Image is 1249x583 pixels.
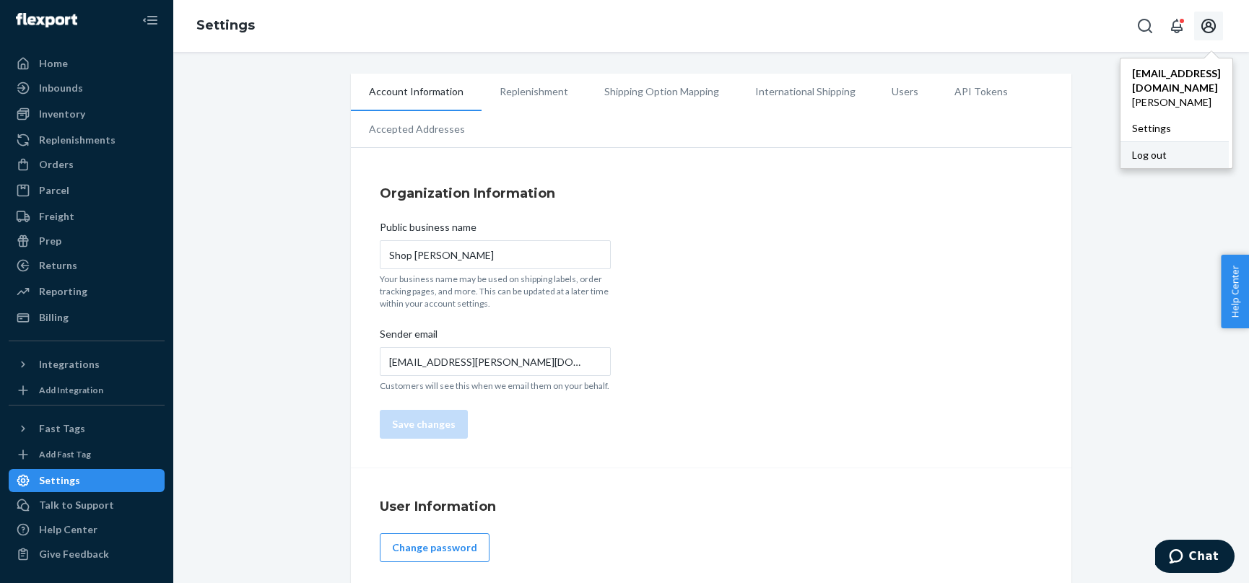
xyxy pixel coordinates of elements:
[39,258,77,273] div: Returns
[39,56,68,71] div: Home
[9,469,165,492] a: Settings
[874,74,936,110] li: Users
[380,410,468,439] button: Save changes
[9,229,165,253] a: Prep
[16,13,77,27] img: Flexport logo
[1132,95,1221,110] span: [PERSON_NAME]
[9,543,165,566] button: Give Feedback
[9,102,165,126] a: Inventory
[9,446,165,463] a: Add Fast Tag
[936,74,1026,110] li: API Tokens
[136,6,165,35] button: Close Navigation
[9,76,165,100] a: Inbounds
[9,417,165,440] button: Fast Tags
[39,183,69,198] div: Parcel
[1155,540,1235,576] iframe: Opens a widget where you can chat to one of our agents
[39,133,116,147] div: Replenishments
[1131,12,1159,40] button: Open Search Box
[351,74,482,111] li: Account Information
[39,81,83,95] div: Inbounds
[1120,115,1232,141] a: Settings
[39,234,61,248] div: Prep
[39,209,74,224] div: Freight
[185,5,266,47] ol: breadcrumbs
[1194,12,1223,40] button: Open account menu
[39,107,85,121] div: Inventory
[9,128,165,152] a: Replenishments
[9,382,165,399] a: Add Integration
[380,497,1043,516] h4: User Information
[9,179,165,202] a: Parcel
[39,448,91,460] div: Add Fast Tag
[380,240,611,269] input: Public business name
[9,254,165,277] a: Returns
[9,353,165,376] button: Integrations
[380,347,611,376] input: Sender email
[9,494,165,517] button: Talk to Support
[39,384,103,396] div: Add Integration
[380,533,489,562] button: Change password
[9,205,165,228] a: Freight
[380,220,476,240] span: Public business name
[1221,255,1249,328] button: Help Center
[737,74,874,110] li: International Shipping
[9,306,165,329] a: Billing
[380,327,438,347] span: Sender email
[39,473,80,488] div: Settings
[1120,141,1229,168] button: Log out
[380,273,611,310] p: Your business name may be used on shipping labels, order tracking pages, and more. This can be up...
[9,280,165,303] a: Reporting
[9,518,165,541] a: Help Center
[482,74,586,110] li: Replenishment
[1120,61,1232,115] a: [EMAIL_ADDRESS][DOMAIN_NAME][PERSON_NAME]
[39,284,87,299] div: Reporting
[380,380,611,392] p: Customers will see this when we email them on your behalf.
[39,357,100,372] div: Integrations
[39,310,69,325] div: Billing
[1132,66,1221,95] span: [EMAIL_ADDRESS][DOMAIN_NAME]
[39,547,109,561] div: Give Feedback
[380,184,1043,203] h4: Organization Information
[9,52,165,75] a: Home
[196,17,255,33] a: Settings
[39,498,114,512] div: Talk to Support
[1162,12,1191,40] button: Open notifications
[586,74,737,110] li: Shipping Option Mapping
[39,157,74,172] div: Orders
[39,522,97,537] div: Help Center
[9,153,165,176] a: Orders
[39,421,85,436] div: Fast Tags
[351,111,483,147] li: Accepted Addresses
